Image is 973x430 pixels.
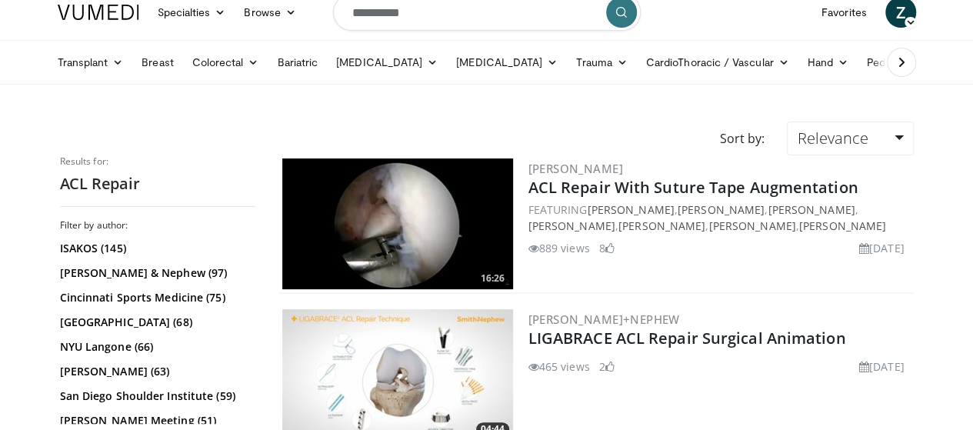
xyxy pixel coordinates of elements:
[447,47,567,78] a: [MEDICAL_DATA]
[858,47,919,78] a: Pediatric
[799,218,886,233] a: [PERSON_NAME]
[859,240,905,256] li: [DATE]
[132,47,182,78] a: Breast
[60,219,256,232] h3: Filter by author:
[708,122,775,155] div: Sort by:
[60,339,252,355] a: NYU Langone (66)
[528,177,858,198] a: ACL Repair With Suture Tape Augmentation
[58,5,139,20] img: VuMedi Logo
[798,47,858,78] a: Hand
[528,358,590,375] li: 465 views
[60,155,256,168] p: Results for:
[476,272,509,285] span: 16:26
[60,174,256,194] h2: ACL Repair
[60,413,252,428] a: [PERSON_NAME] Meeting (51)
[60,241,252,256] a: ISAKOS (145)
[528,240,590,256] li: 889 views
[708,218,795,233] a: [PERSON_NAME]
[268,47,327,78] a: Bariatric
[48,47,133,78] a: Transplant
[618,218,705,233] a: [PERSON_NAME]
[797,128,868,148] span: Relevance
[768,202,855,217] a: [PERSON_NAME]
[60,315,252,330] a: [GEOGRAPHIC_DATA] (68)
[528,202,911,234] div: FEATURING , , , , , ,
[327,47,447,78] a: [MEDICAL_DATA]
[282,158,513,289] a: 16:26
[787,122,913,155] a: Relevance
[599,240,615,256] li: 8
[567,47,637,78] a: Trauma
[60,364,252,379] a: [PERSON_NAME] (63)
[60,265,252,281] a: [PERSON_NAME] & Nephew (97)
[60,388,252,404] a: San Diego Shoulder Institute (59)
[282,158,513,289] img: 776847af-3f42-4dea-84f5-8d470f0e35de.300x170_q85_crop-smart_upscale.jpg
[599,358,615,375] li: 2
[528,218,615,233] a: [PERSON_NAME]
[587,202,674,217] a: [PERSON_NAME]
[678,202,765,217] a: [PERSON_NAME]
[528,328,846,348] a: LIGABRACE ACL Repair Surgical Animation
[183,47,268,78] a: Colorectal
[528,312,680,327] a: [PERSON_NAME]+Nephew
[859,358,905,375] li: [DATE]
[528,161,623,176] a: [PERSON_NAME]
[637,47,798,78] a: CardioThoracic / Vascular
[60,290,252,305] a: Cincinnati Sports Medicine (75)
